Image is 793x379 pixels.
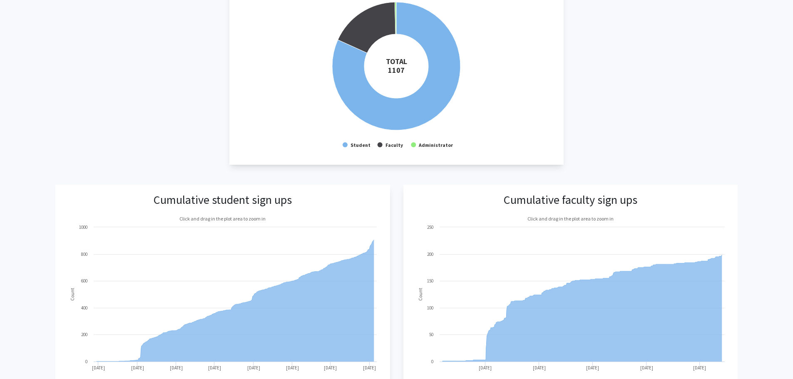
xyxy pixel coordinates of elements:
text: Administrator [418,142,453,148]
text: [DATE] [693,365,706,371]
text: 0 [85,359,87,364]
text: Click and drag in the plot area to zoom in [527,216,613,222]
text: 600 [81,278,87,284]
text: [DATE] [170,365,183,371]
text: 50 [429,332,433,337]
text: [DATE] [286,365,299,371]
text: [DATE] [363,365,376,371]
text: [DATE] [640,365,653,371]
text: [DATE] [586,365,599,371]
text: Faculty [385,142,403,148]
text: [DATE] [532,365,545,371]
text: 1000 [79,224,87,230]
text: 200 [427,251,433,257]
text: 400 [81,305,87,311]
text: [DATE] [479,365,492,371]
iframe: Chat [6,342,35,373]
text: 250 [427,224,433,230]
h3: Cumulative student sign ups [154,193,292,207]
text: [DATE] [247,365,260,371]
tspan: TOTAL 1107 [385,57,407,75]
text: Student [351,142,370,148]
text: 0 [431,359,433,364]
text: Click and drag in the plot area to zoom in [179,216,266,222]
text: Count [417,288,423,301]
text: 200 [81,332,87,337]
text: Count [69,288,75,301]
text: [DATE] [92,365,105,371]
text: [DATE] [324,365,337,371]
text: 800 [81,251,87,257]
text: 150 [427,278,433,284]
h3: Cumulative faculty sign ups [504,193,637,207]
text: [DATE] [208,365,221,371]
text: [DATE] [131,365,144,371]
text: 100 [427,305,433,311]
